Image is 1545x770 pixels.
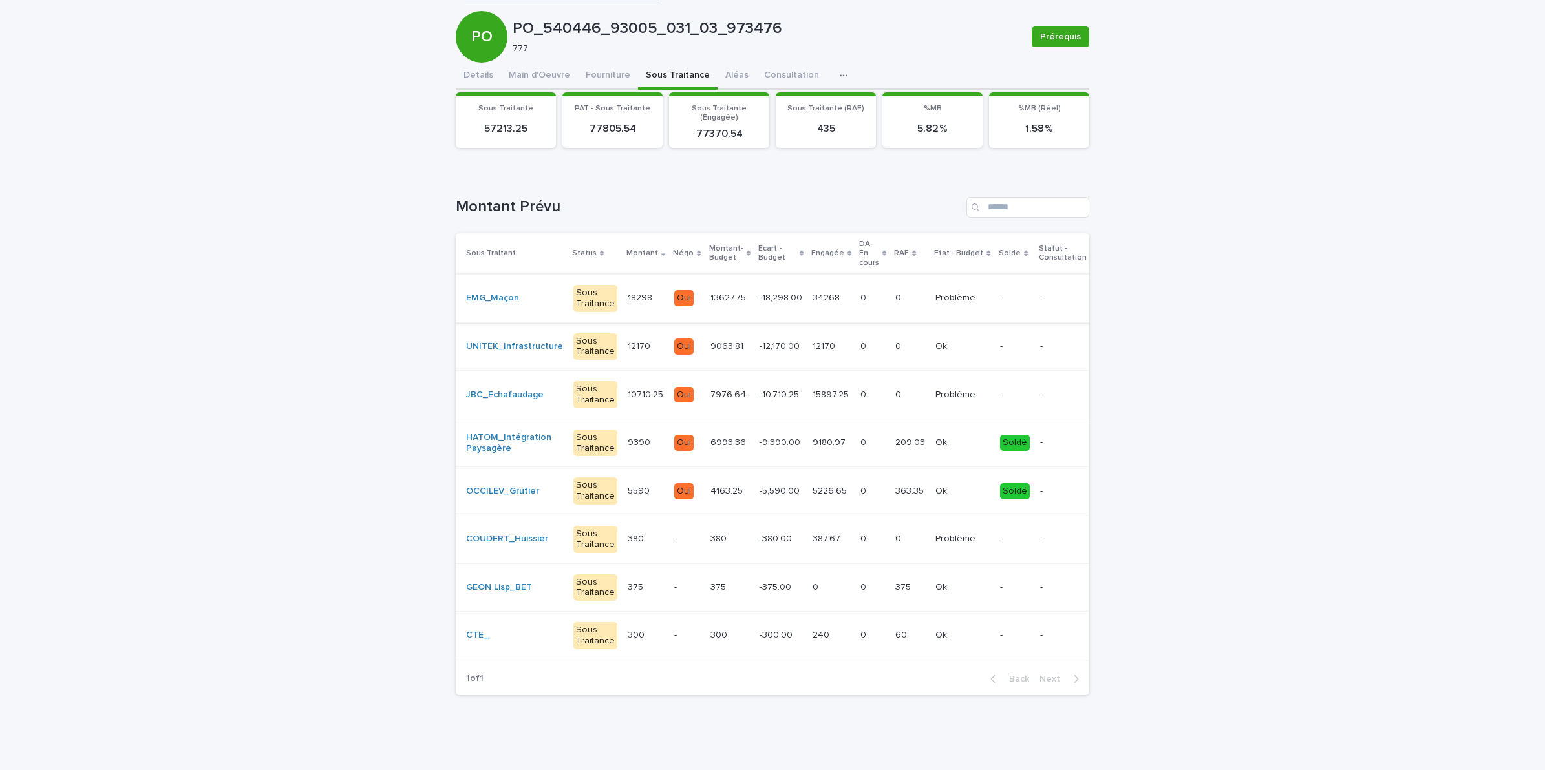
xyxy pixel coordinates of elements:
[628,531,646,545] p: 380
[895,435,928,448] p: 209.03
[710,531,729,545] p: 380
[1034,673,1089,685] button: Next
[674,387,694,403] div: Oui
[997,123,1081,135] p: 1.58 %
[966,197,1089,218] input: Search
[456,612,1237,660] tr: CTE_ Sous Traitance300300 -300300 -300.00-300.00 240240 00 6060 OkOk --NégoEditer
[674,290,694,306] div: Oui
[1000,630,1030,641] p: -
[466,246,516,260] p: Sous Traitant
[573,622,617,649] div: Sous Traitance
[501,63,578,90] button: Main d'Oeuvre
[628,579,646,593] p: 375
[456,419,1237,467] tr: HATOM_Intégration Paysagère Sous Traitance93909390 Oui6993.366993.36 -9,390.00-9,390.00 9180.9791...
[674,338,694,355] div: Oui
[710,387,749,401] p: 7976.64
[1000,293,1030,304] p: -
[860,627,869,641] p: 0
[935,579,950,593] p: Ok
[466,486,539,497] a: OCCILEV_Grutier
[513,43,1016,54] p: 777
[674,630,699,641] p: -
[1000,435,1030,451] div: Soldé
[813,483,849,497] p: 5226.65
[573,477,617,505] div: Sous Traitance
[1040,534,1085,545] p: -
[628,338,653,352] p: 12170
[1040,437,1085,448] p: -
[935,531,978,545] p: Problème
[760,627,795,641] p: -300.00
[710,483,745,497] p: 4163.25
[674,582,699,593] p: -
[895,579,913,593] p: 375
[860,435,869,448] p: 0
[811,246,844,260] p: Engagée
[1032,26,1089,47] button: Prérequis
[1018,105,1061,112] span: %MB (Réel)
[860,531,869,545] p: 0
[860,338,869,352] p: 0
[513,19,1021,38] p: PO_540446_93005_031_03_973476
[895,483,926,497] p: 363.35
[924,105,942,112] span: %MB
[456,63,501,90] button: Details
[456,274,1237,322] tr: EMG_Maçon Sous Traitance1829818298 Oui13627.7513627.75 -18,298.00-18,298.00 3426834268 00 00 Prob...
[980,673,1034,685] button: Back
[710,435,749,448] p: 6993.36
[1040,293,1085,304] p: -
[456,371,1237,419] tr: JBC_Echafaudage Sous Traitance10710.2510710.25 Oui7976.647976.64 -10,710.25-10,710.25 15897.25158...
[1039,674,1068,683] span: Next
[572,246,597,260] p: Status
[466,582,532,593] a: GEON Lisp_BET
[1000,534,1030,545] p: -
[710,290,749,304] p: 13627.75
[894,246,909,260] p: RAE
[860,387,869,401] p: 0
[628,290,655,304] p: 18298
[573,430,617,457] div: Sous Traitance
[573,381,617,408] div: Sous Traitance
[813,435,848,448] p: 9180.97
[628,435,653,448] p: 9390
[935,435,950,448] p: Ok
[1001,674,1029,683] span: Back
[935,290,978,304] p: Problème
[813,579,821,593] p: 0
[710,627,730,641] p: 300
[573,574,617,601] div: Sous Traitance
[934,246,983,260] p: Etat - Budget
[456,198,961,216] h1: Montant Prévu
[674,534,699,545] p: -
[677,128,762,140] p: 77370.54
[760,338,802,352] p: -12,170.00
[999,246,1021,260] p: Solde
[756,63,827,90] button: Consultation
[860,579,869,593] p: 0
[813,387,851,401] p: 15897.25
[466,534,548,545] a: COUDERT_Huissier
[1040,630,1085,641] p: -
[710,338,746,352] p: 9063.81
[478,105,533,112] span: Sous Traitante
[760,290,805,304] p: -18,298.00
[456,663,494,694] p: 1 of 1
[813,531,843,545] p: 387.67
[813,338,838,352] p: 12170
[895,531,904,545] p: 0
[1040,390,1085,401] p: -
[935,338,950,352] p: Ok
[718,63,756,90] button: Aléas
[760,531,794,545] p: -380.00
[628,483,652,497] p: 5590
[860,290,869,304] p: 0
[760,579,794,593] p: -375.00
[628,387,666,401] p: 10710.25
[456,322,1237,371] tr: UNITEK_Infrastructure Sous Traitance1217012170 Oui9063.819063.81 -12,170.00-12,170.00 1217012170 ...
[578,63,638,90] button: Fourniture
[859,237,879,270] p: DA-En cours
[1040,582,1085,593] p: -
[758,242,796,265] p: Ecart - Budget
[570,123,655,135] p: 77805.54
